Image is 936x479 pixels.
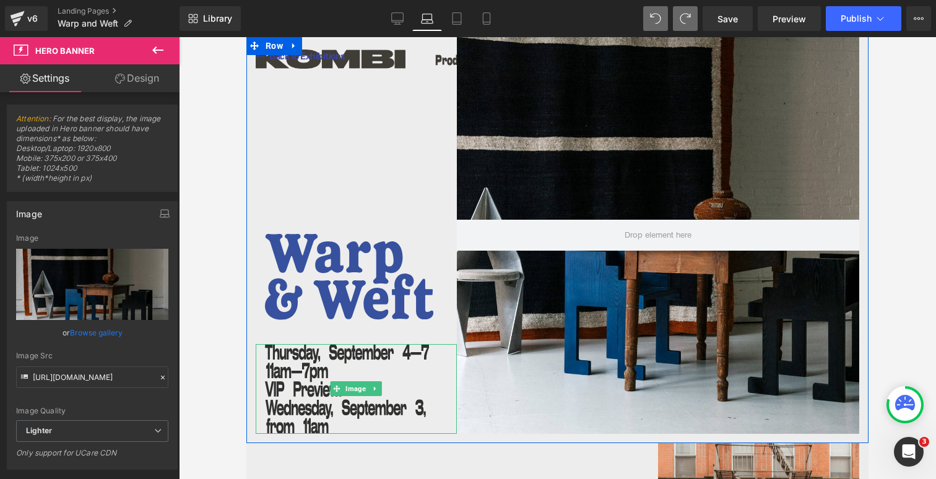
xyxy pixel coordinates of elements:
a: Tablet [442,6,472,31]
a: Desktop [383,6,412,31]
a: Laptop [412,6,442,31]
span: Warp and Weft [58,19,118,28]
button: Undo [643,6,668,31]
div: or [16,326,168,339]
button: Publish [826,6,901,31]
a: Design [92,64,182,92]
a: New Library [180,6,241,31]
a: Browse gallery [70,322,123,343]
a: Expand / Collapse [123,344,136,359]
a: Attention [16,114,49,123]
div: Image Src [16,352,168,360]
button: Redo [673,6,698,31]
div: Image [16,202,42,219]
span: Publish [841,14,872,24]
a: Mobile [472,6,501,31]
b: Lighter [26,426,52,435]
a: ⃪ Back to Exhibitions [19,14,98,25]
a: Landing Pages [58,6,180,16]
input: Link [16,366,168,388]
div: Only support for UCare CDN [16,448,168,466]
span: Library [203,13,232,24]
a: Preview [758,6,821,31]
span: : For the best display, the image uploaded in Hero banner should have dimensions* as below: Deskt... [16,114,168,191]
span: Image [97,344,123,359]
div: v6 [25,11,40,27]
div: Image Quality [16,407,168,415]
span: Preview [773,12,806,25]
span: Save [717,12,738,25]
span: Hero Banner [35,46,95,56]
div: Image [16,234,168,243]
a: v6 [5,6,48,31]
span: 3 [919,437,929,447]
iframe: Intercom live chat [894,437,924,467]
button: More [906,6,931,31]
